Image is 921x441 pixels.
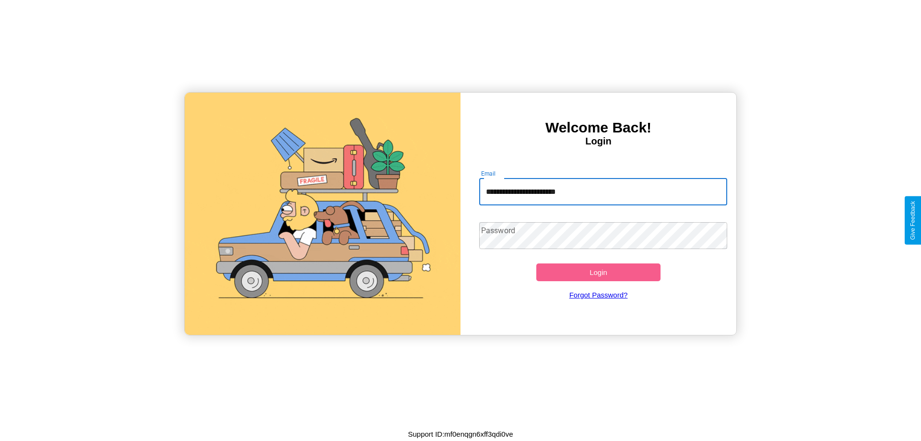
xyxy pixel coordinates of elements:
a: Forgot Password? [474,281,723,309]
button: Login [536,263,661,281]
h3: Welcome Back! [460,119,736,136]
h4: Login [460,136,736,147]
p: Support ID: mf0enqgn6xff3qdi0ve [408,428,513,441]
label: Email [481,169,496,178]
img: gif [185,93,460,335]
div: Give Feedback [909,201,916,240]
